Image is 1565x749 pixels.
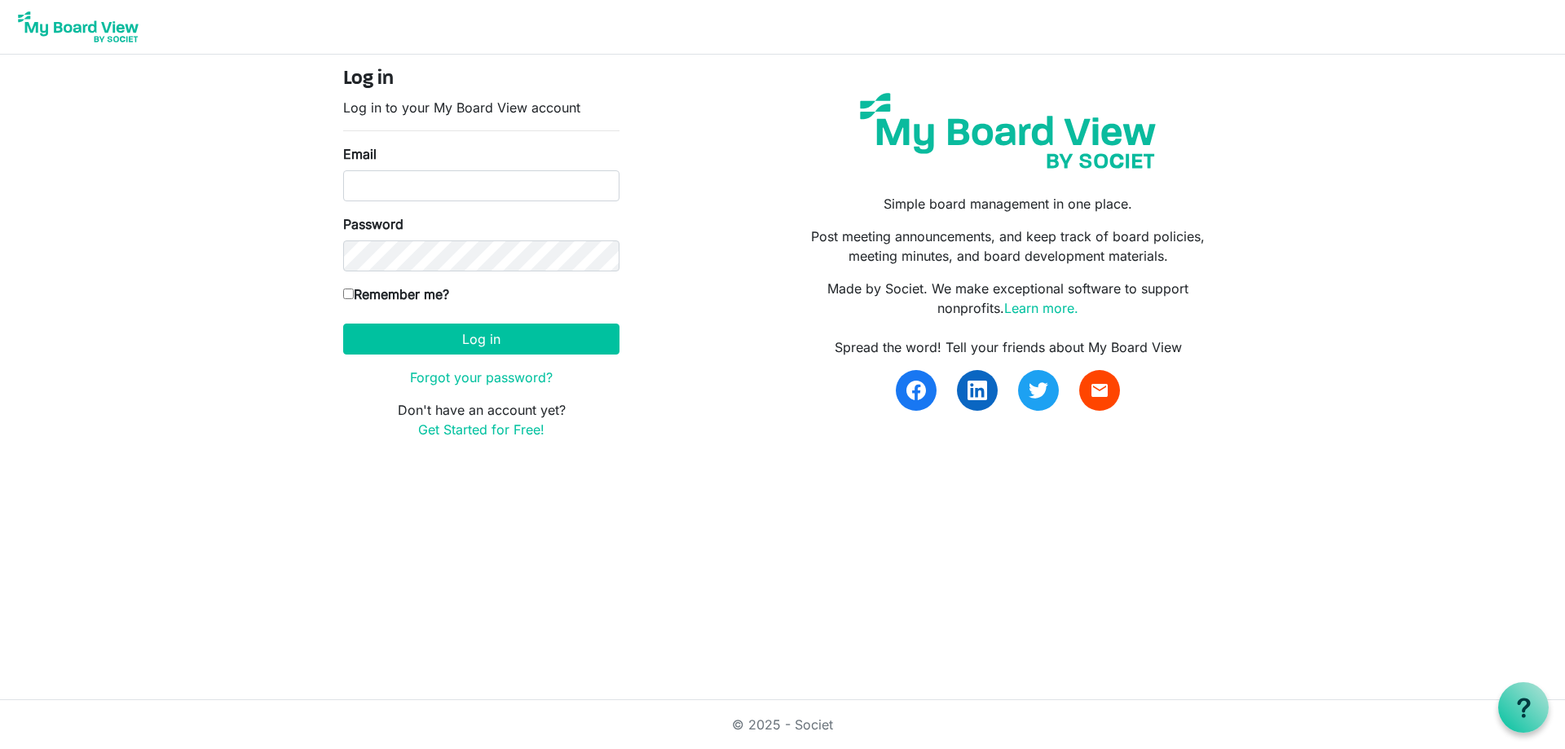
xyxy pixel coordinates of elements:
input: Remember me? [343,289,354,299]
div: Spread the word! Tell your friends about My Board View [795,337,1222,357]
a: © 2025 - Societ [732,716,833,733]
p: Made by Societ. We make exceptional software to support nonprofits. [795,279,1222,318]
label: Remember me? [343,284,449,304]
a: email [1079,370,1120,411]
button: Log in [343,324,619,355]
label: Password [343,214,403,234]
img: facebook.svg [906,381,926,400]
a: Get Started for Free! [418,421,544,438]
a: Learn more. [1004,300,1078,316]
img: twitter.svg [1029,381,1048,400]
p: Log in to your My Board View account [343,98,619,117]
label: Email [343,144,377,164]
img: My Board View Logo [13,7,143,47]
h4: Log in [343,68,619,91]
img: linkedin.svg [968,381,987,400]
span: email [1090,381,1109,400]
p: Don't have an account yet? [343,400,619,439]
a: Forgot your password? [410,369,553,386]
p: Post meeting announcements, and keep track of board policies, meeting minutes, and board developm... [795,227,1222,266]
p: Simple board management in one place. [795,194,1222,214]
img: my-board-view-societ.svg [848,81,1168,181]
